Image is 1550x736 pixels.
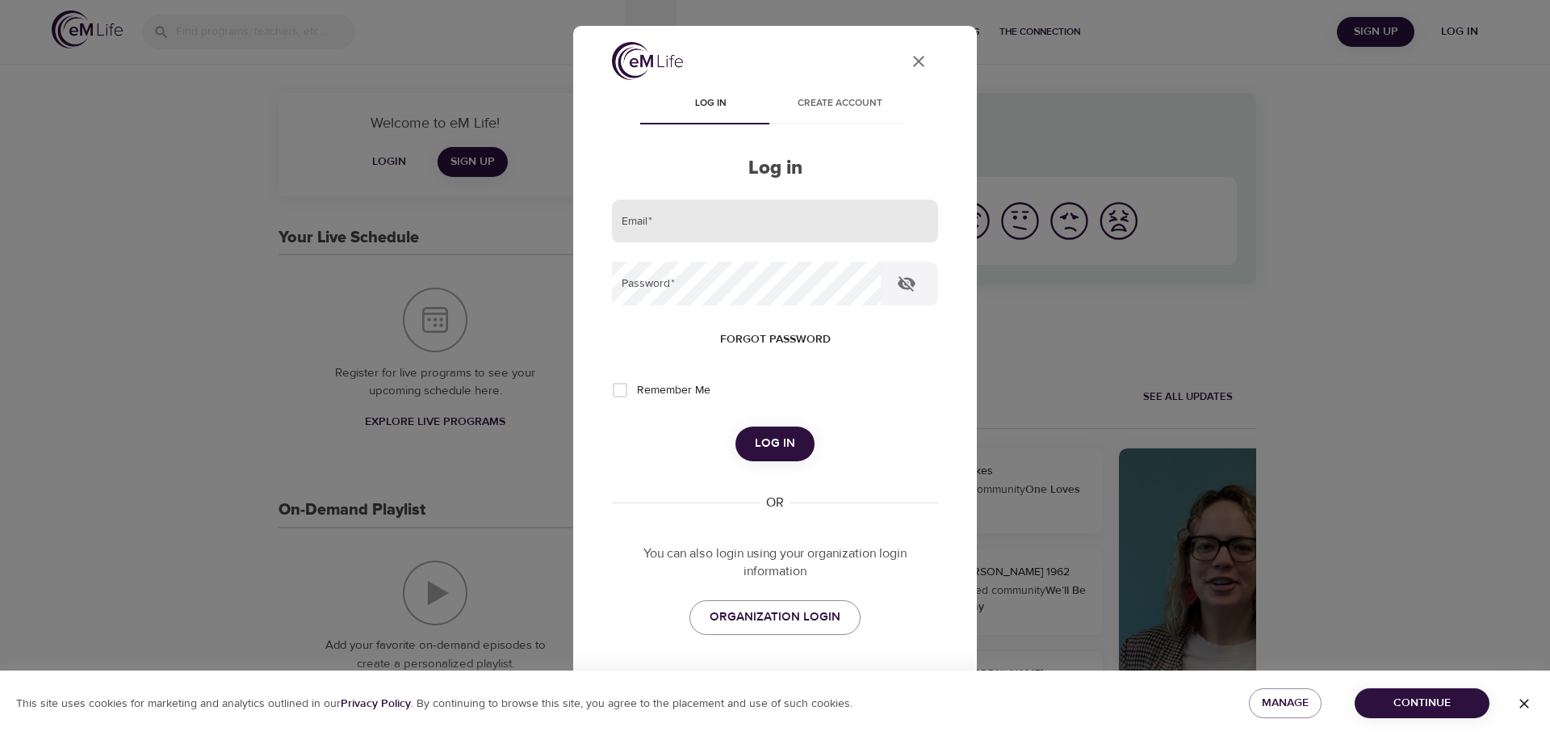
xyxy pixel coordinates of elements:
button: Forgot password [714,325,837,355]
span: Create account [785,95,894,112]
span: Manage [1262,693,1309,713]
span: ORGANIZATION LOGIN [710,607,840,628]
span: Log in [656,95,765,112]
span: Continue [1368,693,1477,713]
a: ORGANIZATION LOGIN [689,600,861,634]
button: Log in [735,427,815,461]
b: Privacy Policy [341,696,411,711]
span: Log in [755,433,795,454]
span: Remember Me [637,382,710,399]
span: Forgot password [720,330,831,350]
div: disabled tabs example [612,86,938,124]
button: close [899,42,938,81]
h2: Log in [612,157,938,180]
p: You can also login using your organization login information [612,545,938,582]
div: OR [760,494,790,512]
img: logo [612,42,683,80]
